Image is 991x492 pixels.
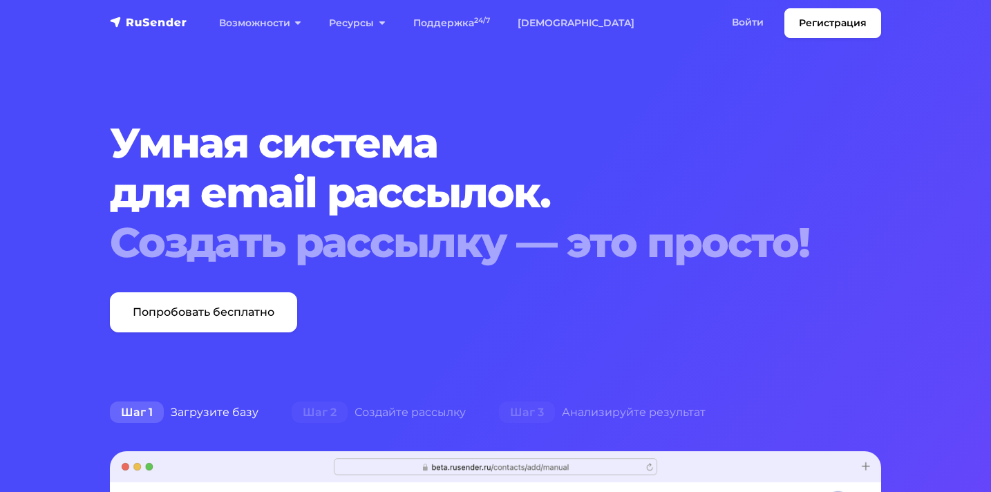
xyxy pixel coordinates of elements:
[205,9,315,37] a: Возможности
[93,399,275,426] div: Загрузите базу
[110,15,187,29] img: RuSender
[784,8,881,38] a: Регистрация
[275,399,482,426] div: Создайте рассылку
[504,9,648,37] a: [DEMOGRAPHIC_DATA]
[292,401,348,424] span: Шаг 2
[110,218,815,267] div: Создать рассылку — это просто!
[110,401,164,424] span: Шаг 1
[110,292,297,332] a: Попробовать бесплатно
[474,16,490,25] sup: 24/7
[110,118,815,267] h1: Умная система для email рассылок.
[499,401,555,424] span: Шаг 3
[718,8,777,37] a: Войти
[315,9,399,37] a: Ресурсы
[482,399,722,426] div: Анализируйте результат
[399,9,504,37] a: Поддержка24/7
